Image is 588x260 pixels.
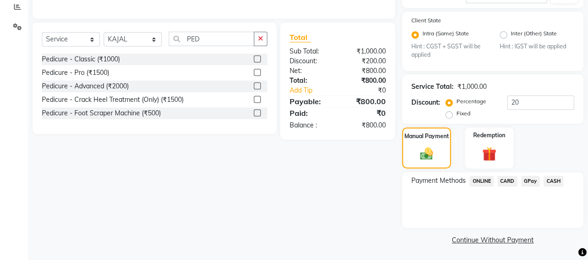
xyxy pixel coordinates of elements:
div: ₹200.00 [337,56,393,66]
label: Client State [411,16,441,25]
div: ₹800.00 [337,96,393,107]
div: Net: [283,66,338,76]
div: ₹0 [347,86,393,95]
label: Manual Payment [404,132,449,140]
div: Service Total: [411,82,454,92]
label: Inter (Other) State [511,29,557,40]
div: Total: [283,76,338,86]
div: ₹800.00 [337,66,393,76]
a: Continue Without Payment [404,235,581,245]
div: Pedicure - Foot Scraper Machine (₹500) [42,108,161,118]
div: Payable: [283,96,338,107]
div: ₹1,000.00 [457,82,487,92]
div: Pedicure - Classic (₹1000) [42,54,120,64]
label: Redemption [473,131,505,140]
img: _gift.svg [478,145,501,162]
div: ₹0 [337,107,393,119]
div: Pedicure - Crack Heel Treatment (Only) (₹1500) [42,95,184,105]
div: ₹800.00 [337,76,393,86]
label: Percentage [456,97,486,106]
input: Search or Scan [169,32,254,46]
div: Paid: [283,107,338,119]
small: Hint : CGST + SGST will be applied [411,42,486,60]
div: Pedicure - Pro (₹1500) [42,68,109,78]
span: CARD [497,176,517,187]
span: Total [290,33,311,42]
small: Hint : IGST will be applied [500,42,574,51]
div: ₹800.00 [337,120,393,130]
span: CASH [543,176,563,187]
span: ONLINE [469,176,494,187]
span: GPay [521,176,540,187]
div: Sub Total: [283,47,338,56]
div: Discount: [411,98,440,107]
div: Pedicure - Advanced (₹2000) [42,81,129,91]
label: Fixed [456,109,470,118]
label: Intra (Same) State [423,29,469,40]
div: Balance : [283,120,338,130]
div: Discount: [283,56,338,66]
img: _cash.svg [416,146,437,161]
span: Payment Methods [411,176,466,186]
div: ₹1,000.00 [337,47,393,56]
a: Add Tip [283,86,347,95]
